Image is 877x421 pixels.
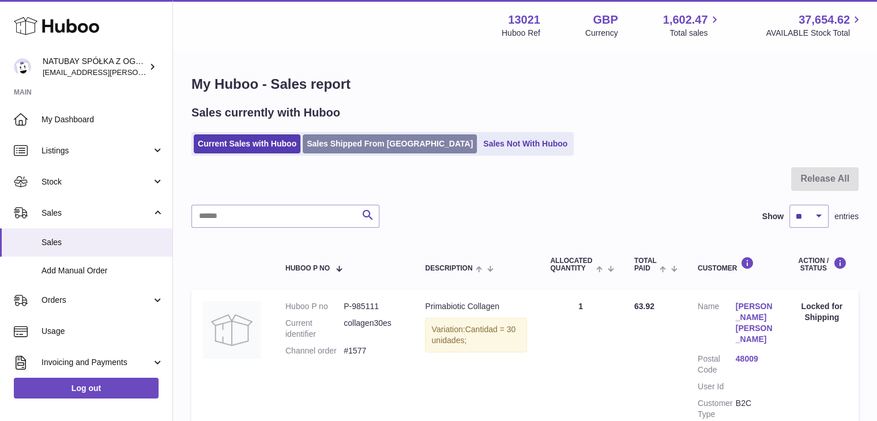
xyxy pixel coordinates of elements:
dt: Postal Code [698,354,736,375]
dt: Name [698,301,736,348]
dd: collagen30es [344,318,402,340]
h2: Sales currently with Huboo [191,105,340,121]
span: Orders [42,295,152,306]
span: Huboo P no [285,265,330,272]
div: Locked for Shipping [796,301,847,323]
span: Invoicing and Payments [42,357,152,368]
span: Stock [42,176,152,187]
span: entries [834,211,859,222]
dt: Customer Type [698,398,736,420]
span: Sales [42,237,164,248]
dd: #1577 [344,345,402,356]
dd: P-985111 [344,301,402,312]
a: Sales Not With Huboo [479,134,571,153]
h1: My Huboo - Sales report [191,75,859,93]
img: no-photo.jpg [203,301,261,359]
div: NATUBAY SPÓŁKA Z OGRANICZONĄ ODPOWIEDZIALNOŚCIĄ [43,56,146,78]
span: Cantidad = 30 unidades; [431,325,515,345]
div: Variation: [425,318,527,352]
span: Description [425,265,472,272]
a: 1,602.47 Total sales [663,12,721,39]
dt: Huboo P no [285,301,344,312]
span: Total paid [634,257,657,272]
span: 1,602.47 [663,12,708,28]
span: Sales [42,208,152,219]
span: Add Manual Order [42,265,164,276]
a: Current Sales with Huboo [194,134,300,153]
strong: GBP [593,12,618,28]
dt: Channel order [285,345,344,356]
span: My Dashboard [42,114,164,125]
span: ALLOCATED Quantity [550,257,593,272]
span: [EMAIL_ADDRESS][PERSON_NAME][DOMAIN_NAME] [43,67,231,77]
strong: 13021 [508,12,540,28]
a: Log out [14,378,159,399]
span: Total sales [669,28,721,39]
span: 63.92 [634,302,654,311]
span: AVAILABLE Stock Total [766,28,863,39]
label: Show [762,211,784,222]
a: 48009 [736,354,774,364]
dt: Current identifier [285,318,344,340]
div: Currency [585,28,618,39]
div: Huboo Ref [502,28,540,39]
div: Primabiotic Collagen [425,301,527,312]
div: Customer [698,257,774,272]
a: Sales Shipped From [GEOGRAPHIC_DATA] [303,134,477,153]
img: kacper.antkowski@natubay.pl [14,58,31,76]
div: Action / Status [796,257,847,272]
span: Listings [42,145,152,156]
dd: B2C [736,398,774,420]
a: 37,654.62 AVAILABLE Stock Total [766,12,863,39]
span: Usage [42,326,164,337]
dt: User Id [698,381,736,392]
span: 37,654.62 [799,12,850,28]
a: [PERSON_NAME] [PERSON_NAME] [736,301,774,345]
